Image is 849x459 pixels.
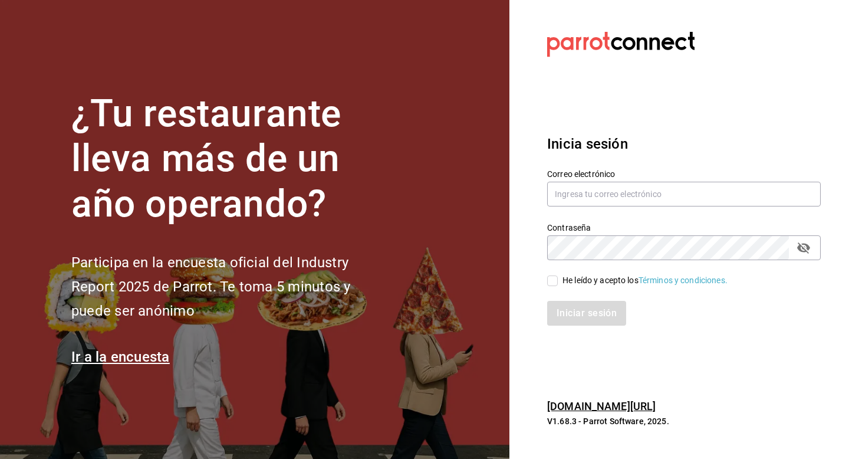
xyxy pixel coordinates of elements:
[639,276,728,285] a: Términos y condiciones.
[562,274,728,287] div: He leído y acepto los
[71,349,170,365] a: Ir a la encuesta
[71,91,390,227] h1: ¿Tu restaurante lleva más de un año operando?
[547,415,821,427] p: V1.68.3 - Parrot Software, 2025.
[547,400,656,412] a: [DOMAIN_NAME][URL]
[71,251,390,323] h2: Participa en la encuesta oficial del Industry Report 2025 de Parrot. Te toma 5 minutos y puede se...
[794,238,814,258] button: passwordField
[547,169,821,178] label: Correo electrónico
[547,182,821,206] input: Ingresa tu correo electrónico
[547,133,821,155] h3: Inicia sesión
[547,223,821,231] label: Contraseña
